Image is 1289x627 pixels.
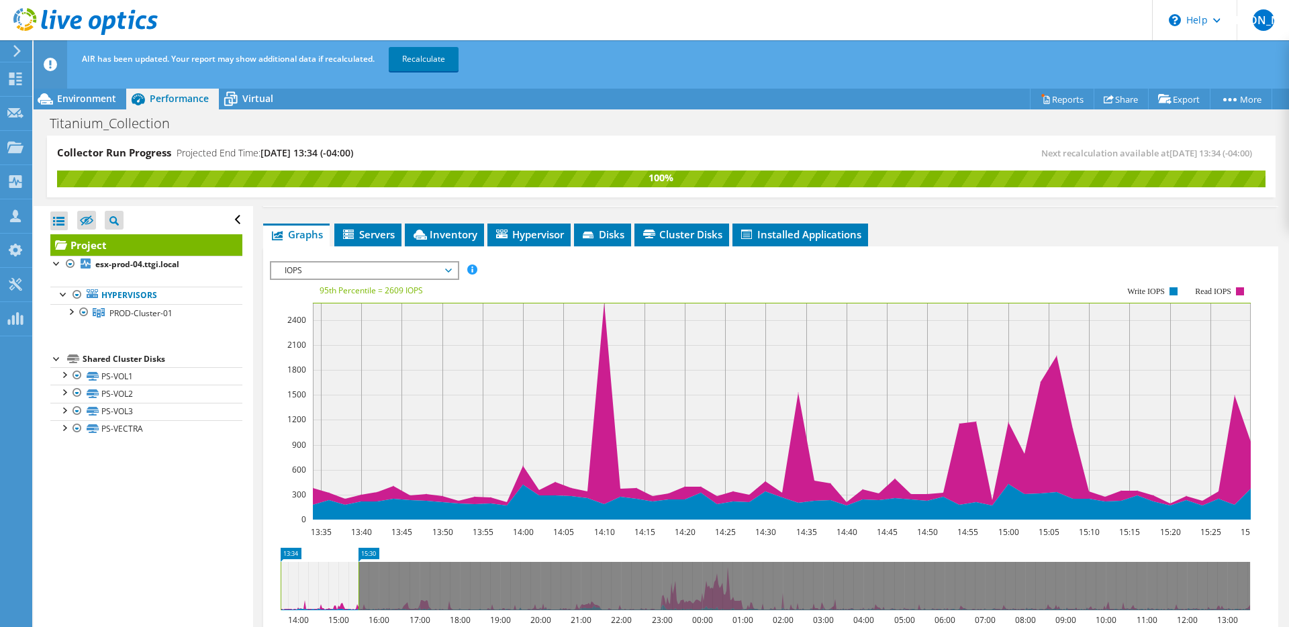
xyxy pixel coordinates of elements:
[1015,614,1036,626] text: 08:00
[739,228,861,241] span: Installed Applications
[494,228,564,241] span: Hypervisor
[320,285,423,296] text: 95th Percentile = 2609 IOPS
[1253,9,1274,31] span: [PERSON_NAME]
[50,385,242,402] a: PS-VOL2
[1217,614,1238,626] text: 13:00
[50,367,242,385] a: PS-VOL1
[44,116,191,131] h1: Titanium_Collection
[796,526,817,538] text: 14:35
[260,146,353,159] span: [DATE] 13:34 (-04:00)
[150,92,209,105] span: Performance
[311,526,332,538] text: 13:35
[328,614,349,626] text: 15:00
[1119,526,1140,538] text: 15:15
[1094,89,1149,109] a: Share
[369,614,389,626] text: 16:00
[773,614,794,626] text: 02:00
[1127,287,1165,296] text: Write IOPS
[432,526,453,538] text: 13:50
[998,526,1019,538] text: 15:00
[611,614,632,626] text: 22:00
[389,47,459,71] a: Recalculate
[292,464,306,475] text: 600
[270,228,323,241] span: Graphs
[177,146,353,160] h4: Projected End Time:
[837,526,857,538] text: 14:40
[1079,526,1100,538] text: 15:10
[83,351,242,367] div: Shared Cluster Disks
[490,614,511,626] text: 19:00
[410,614,430,626] text: 17:00
[1041,147,1259,159] span: Next recalculation available at
[242,92,273,105] span: Virtual
[450,614,471,626] text: 18:00
[641,228,722,241] span: Cluster Disks
[957,526,978,538] text: 14:55
[1148,89,1210,109] a: Export
[1055,614,1076,626] text: 09:00
[95,258,179,270] b: esx-prod-04.ttgi.local
[1169,147,1252,159] span: [DATE] 13:34 (-04:00)
[50,256,242,273] a: esx-prod-04.ttgi.local
[292,489,306,500] text: 300
[813,614,834,626] text: 03:00
[581,228,624,241] span: Disks
[675,526,696,538] text: 14:20
[57,171,1266,185] div: 100%
[530,614,551,626] text: 20:00
[877,526,898,538] text: 14:45
[351,526,372,538] text: 13:40
[1177,614,1198,626] text: 12:00
[50,234,242,256] a: Project
[278,262,450,279] span: IOPS
[57,92,116,105] span: Environment
[1039,526,1059,538] text: 15:05
[652,614,673,626] text: 23:00
[82,53,375,64] span: AIR has been updated. Your report may show additional data if recalculated.
[287,414,306,425] text: 1200
[853,614,874,626] text: 04:00
[1241,526,1261,538] text: 15:30
[288,614,309,626] text: 14:00
[513,526,534,538] text: 14:00
[109,307,173,319] span: PROD-Cluster-01
[571,614,591,626] text: 21:00
[1030,89,1094,109] a: Reports
[917,526,938,538] text: 14:50
[732,614,753,626] text: 01:00
[553,526,574,538] text: 14:05
[50,287,242,304] a: Hypervisors
[755,526,776,538] text: 14:30
[473,526,493,538] text: 13:55
[935,614,955,626] text: 06:00
[287,314,306,326] text: 2400
[1210,89,1272,109] a: More
[292,439,306,450] text: 900
[894,614,915,626] text: 05:00
[287,339,306,350] text: 2100
[975,614,996,626] text: 07:00
[287,364,306,375] text: 1800
[50,420,242,438] a: PS-VECTRA
[1160,526,1181,538] text: 15:20
[50,304,242,322] a: PROD-Cluster-01
[1169,14,1181,26] svg: \n
[692,614,713,626] text: 00:00
[594,526,615,538] text: 14:10
[341,228,395,241] span: Servers
[50,403,242,420] a: PS-VOL3
[391,526,412,538] text: 13:45
[1196,287,1232,296] text: Read IOPS
[715,526,736,538] text: 14:25
[301,514,306,525] text: 0
[287,389,306,400] text: 1500
[1200,526,1221,538] text: 15:25
[412,228,477,241] span: Inventory
[1137,614,1157,626] text: 11:00
[1096,614,1116,626] text: 10:00
[634,526,655,538] text: 14:15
